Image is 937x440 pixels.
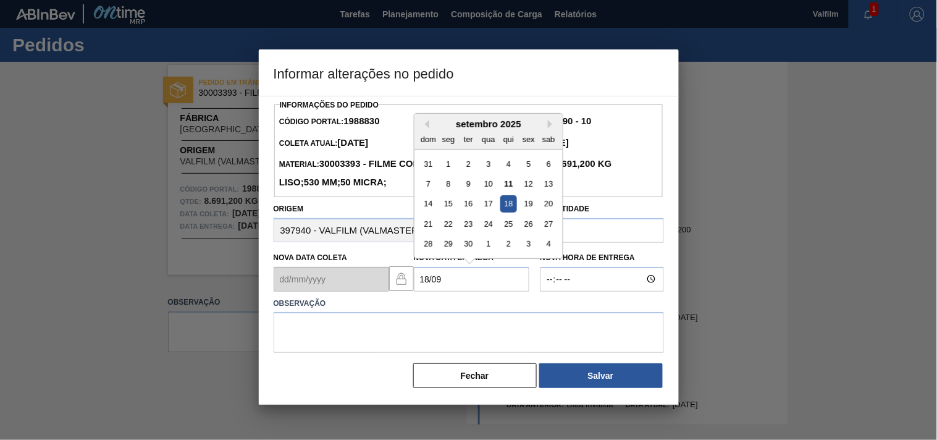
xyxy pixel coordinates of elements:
div: Choose quarta-feira, 3 de setembro de 2025 [480,155,497,172]
div: Choose sábado, 6 de setembro de 2025 [540,155,557,172]
input: dd/mm/yyyy [414,267,529,292]
div: Choose terça-feira, 23 de setembro de 2025 [460,216,476,232]
div: Choose domingo, 31 de agosto de 2025 [420,155,437,172]
div: Choose domingo, 28 de setembro de 2025 [420,235,437,252]
label: Observação [274,295,664,313]
div: Choose segunda-feira, 29 de setembro de 2025 [440,235,456,252]
div: sab [540,130,557,147]
div: Choose sábado, 20 de setembro de 2025 [540,195,557,212]
span: Material: [279,160,452,187]
strong: [DATE] [338,137,369,148]
button: Fechar [413,363,537,388]
button: Previous Month [421,120,429,129]
div: Choose sexta-feira, 3 de outubro de 2025 [520,235,537,252]
label: Nova Data Entrega [414,253,494,262]
div: Choose segunda-feira, 1 de setembro de 2025 [440,155,456,172]
div: month 2025-09 [418,153,558,253]
div: Choose segunda-feira, 22 de setembro de 2025 [440,216,456,232]
div: qui [500,130,516,147]
h3: Informar alterações no pedido [259,49,679,96]
div: Choose quarta-feira, 17 de setembro de 2025 [480,195,497,212]
div: Choose terça-feira, 2 de setembro de 2025 [460,155,476,172]
button: Next Month [548,120,557,129]
strong: 1988830 [343,116,379,126]
span: Código Portal: [279,117,380,126]
div: Choose domingo, 21 de setembro de 2025 [420,216,437,232]
img: locked [394,271,409,286]
div: Choose terça-feira, 16 de setembro de 2025 [460,195,476,212]
div: Choose quarta-feira, 24 de setembro de 2025 [480,216,497,232]
div: ter [460,130,476,147]
div: sex [520,130,537,147]
div: Choose terça-feira, 9 de setembro de 2025 [460,176,476,192]
div: Choose quinta-feira, 25 de setembro de 2025 [500,216,516,232]
button: Salvar [539,363,663,388]
div: setembro 2025 [414,119,563,129]
button: locked [389,266,414,291]
div: Choose quinta-feira, 18 de setembro de 2025 [500,195,516,212]
div: dom [420,130,437,147]
div: Choose quinta-feira, 4 de setembro de 2025 [500,155,516,172]
div: Choose segunda-feira, 8 de setembro de 2025 [440,176,456,192]
div: Choose sábado, 13 de setembro de 2025 [540,176,557,192]
label: Nova Hora de Entrega [540,249,664,267]
div: Choose quinta-feira, 2 de outubro de 2025 [500,235,516,252]
strong: 30003393 - FILME CONTRATIL LISO;530 MM;50 MICRA; [279,158,452,187]
label: Nova Data Coleta [274,253,348,262]
span: Coleta Atual: [279,139,368,148]
div: Choose terça-feira, 30 de setembro de 2025 [460,235,476,252]
div: Choose quinta-feira, 11 de setembro de 2025 [500,176,516,192]
div: seg [440,130,456,147]
div: Choose sexta-feira, 19 de setembro de 2025 [520,195,537,212]
div: Choose sábado, 4 de outubro de 2025 [540,235,557,252]
div: qua [480,130,497,147]
div: Choose domingo, 7 de setembro de 2025 [420,176,437,192]
label: Origem [274,205,304,213]
div: Choose sábado, 27 de setembro de 2025 [540,216,557,232]
label: Quantidade [540,205,590,213]
label: Informações do Pedido [280,101,379,109]
strong: 8.691,200 KG [552,158,612,169]
div: Choose sexta-feira, 26 de setembro de 2025 [520,216,537,232]
div: Choose sexta-feira, 5 de setembro de 2025 [520,155,537,172]
div: Choose quarta-feira, 1 de outubro de 2025 [480,235,497,252]
div: Choose segunda-feira, 15 de setembro de 2025 [440,195,456,212]
div: Choose domingo, 14 de setembro de 2025 [420,195,437,212]
div: Choose sexta-feira, 12 de setembro de 2025 [520,176,537,192]
div: Choose quarta-feira, 10 de setembro de 2025 [480,176,497,192]
input: dd/mm/yyyy [274,267,389,292]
